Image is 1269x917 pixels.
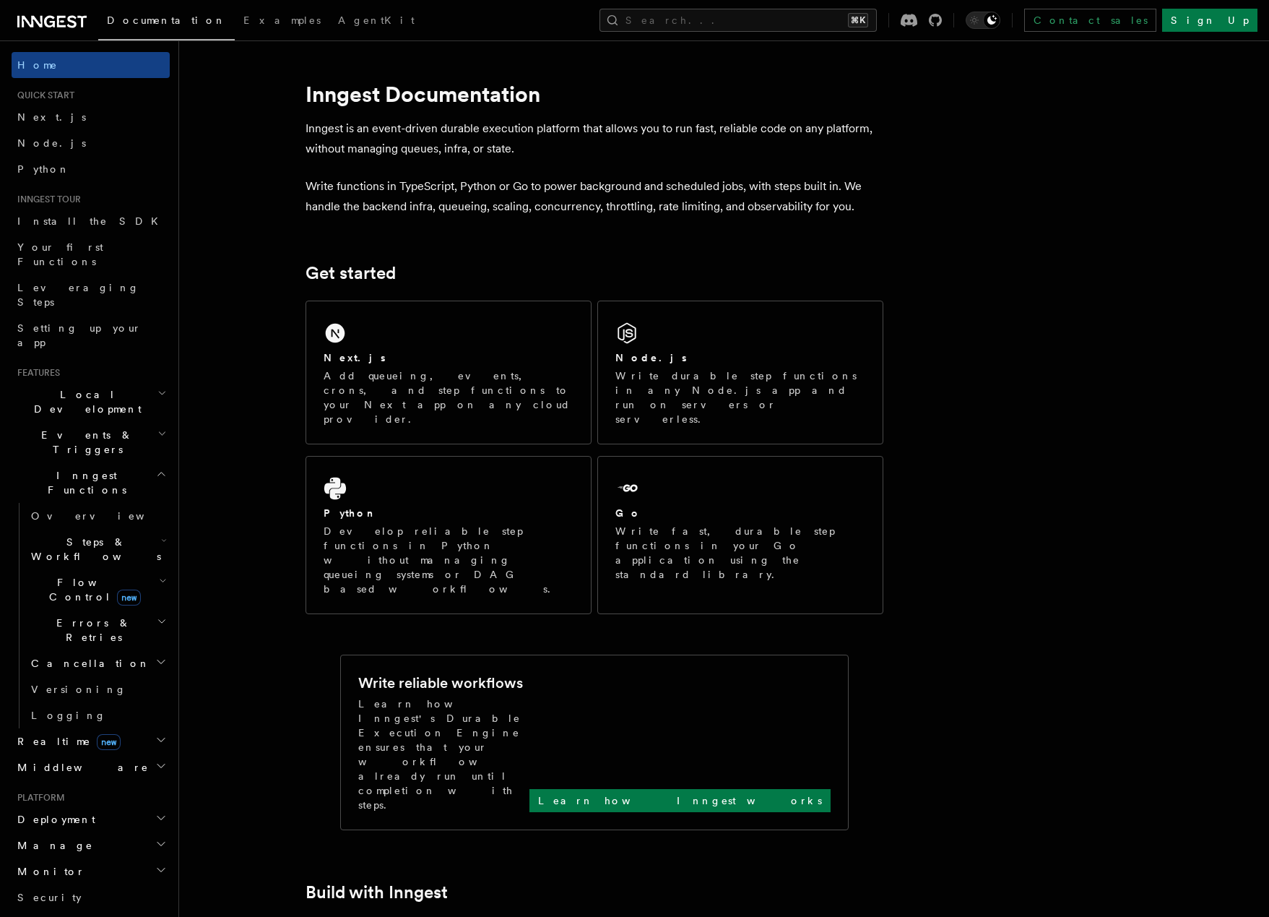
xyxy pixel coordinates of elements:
[324,524,573,596] p: Develop reliable step functions in Python without managing queueing systems or DAG based workflows.
[358,673,523,693] h2: Write reliable workflows
[12,382,170,422] button: Local Development
[597,456,883,614] a: GoWrite fast, durable step functions in your Go application using the standard library.
[12,884,170,910] a: Security
[306,176,883,217] p: Write functions in TypeScript, Python or Go to power background and scheduled jobs, with steps bu...
[615,524,865,582] p: Write fast, durable step functions in your Go application using the standard library.
[1024,9,1156,32] a: Contact sales
[12,468,156,497] span: Inngest Functions
[12,806,170,832] button: Deployment
[25,535,161,564] span: Steps & Workflows
[25,650,170,676] button: Cancellation
[538,793,822,808] p: Learn how Inngest works
[358,697,529,812] p: Learn how Inngest's Durable Execution Engine ensures that your workflow already run until complet...
[306,263,396,283] a: Get started
[243,14,321,26] span: Examples
[12,52,170,78] a: Home
[12,812,95,827] span: Deployment
[306,456,592,614] a: PythonDevelop reliable step functions in Python without managing queueing systems or DAG based wo...
[324,369,573,426] p: Add queueing, events, crons, and step functions to your Next app on any cloud provider.
[17,137,86,149] span: Node.js
[306,119,883,159] p: Inngest is an event-driven durable execution platform that allows you to run fast, reliable code ...
[107,14,226,26] span: Documentation
[338,14,415,26] span: AgentKit
[235,4,329,39] a: Examples
[306,301,592,444] a: Next.jsAdd queueing, events, crons, and step functions to your Next app on any cloud provider.
[12,156,170,182] a: Python
[17,892,82,903] span: Security
[25,616,157,645] span: Errors & Retries
[97,734,121,750] span: new
[17,163,70,175] span: Python
[12,90,74,101] span: Quick start
[31,710,106,721] span: Logging
[12,194,81,205] span: Inngest tour
[12,832,170,858] button: Manage
[12,234,170,275] a: Your first Functions
[25,656,150,671] span: Cancellation
[12,428,157,457] span: Events & Triggers
[12,503,170,728] div: Inngest Functions
[12,208,170,234] a: Install the SDK
[12,858,170,884] button: Monitor
[324,506,377,520] h2: Python
[1162,9,1257,32] a: Sign Up
[12,864,85,879] span: Monitor
[12,792,65,804] span: Platform
[31,684,126,695] span: Versioning
[324,350,386,365] h2: Next.js
[12,275,170,315] a: Leveraging Steps
[17,282,139,308] span: Leveraging Steps
[848,13,868,27] kbd: ⌘K
[12,315,170,356] a: Setting up your app
[25,575,159,604] span: Flow Control
[17,322,142,348] span: Setting up your app
[615,350,687,365] h2: Node.js
[12,760,149,775] span: Middleware
[117,590,141,606] span: new
[12,422,170,462] button: Events & Triggers
[12,462,170,503] button: Inngest Functions
[12,838,93,853] span: Manage
[12,387,157,416] span: Local Development
[17,215,167,227] span: Install the SDK
[329,4,423,39] a: AgentKit
[31,510,180,522] span: Overview
[306,81,883,107] h1: Inngest Documentation
[25,529,170,569] button: Steps & Workflows
[599,9,877,32] button: Search...⌘K
[25,569,170,610] button: Flow Controlnew
[25,702,170,728] a: Logging
[12,367,60,379] span: Features
[12,104,170,130] a: Next.js
[12,130,170,156] a: Node.js
[529,789,831,812] a: Learn how Inngest works
[597,301,883,444] a: Node.jsWrite durable step functions in any Node.js app and run on servers or serverless.
[25,676,170,702] a: Versioning
[12,728,170,754] button: Realtimenew
[966,12,1000,29] button: Toggle dark mode
[98,4,235,40] a: Documentation
[25,503,170,529] a: Overview
[17,241,103,267] span: Your first Functions
[306,882,448,903] a: Build with Inngest
[615,506,641,520] h2: Go
[12,754,170,780] button: Middleware
[17,58,58,72] span: Home
[615,369,865,426] p: Write durable step functions in any Node.js app and run on servers or serverless.
[12,734,121,749] span: Realtime
[17,111,86,123] span: Next.js
[25,610,170,650] button: Errors & Retries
